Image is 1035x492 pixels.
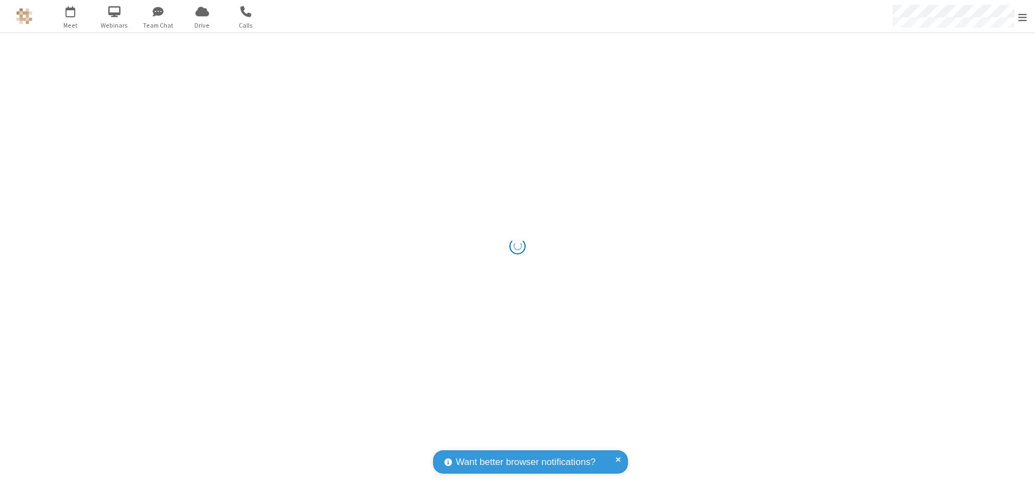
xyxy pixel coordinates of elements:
[16,8,32,24] img: QA Selenium DO NOT DELETE OR CHANGE
[456,455,595,469] span: Want better browser notifications?
[94,21,135,30] span: Webinars
[50,21,91,30] span: Meet
[226,21,266,30] span: Calls
[138,21,179,30] span: Team Chat
[182,21,222,30] span: Drive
